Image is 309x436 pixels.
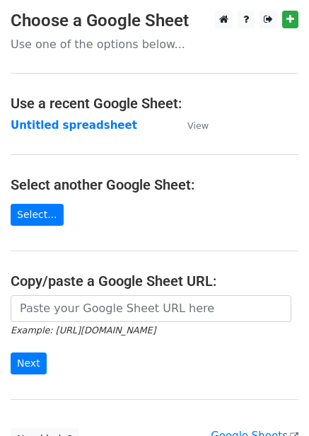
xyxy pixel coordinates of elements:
h4: Use a recent Google Sheet: [11,95,298,112]
h4: Select another Google Sheet: [11,176,298,193]
input: Next [11,352,47,374]
small: Example: [URL][DOMAIN_NAME] [11,325,156,335]
h4: Copy/paste a Google Sheet URL: [11,272,298,289]
a: Untitled spreadsheet [11,119,137,132]
a: Select... [11,204,64,226]
a: View [173,119,209,132]
small: View [187,120,209,131]
p: Use one of the options below... [11,37,298,52]
input: Paste your Google Sheet URL here [11,295,291,322]
h3: Choose a Google Sheet [11,11,298,31]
